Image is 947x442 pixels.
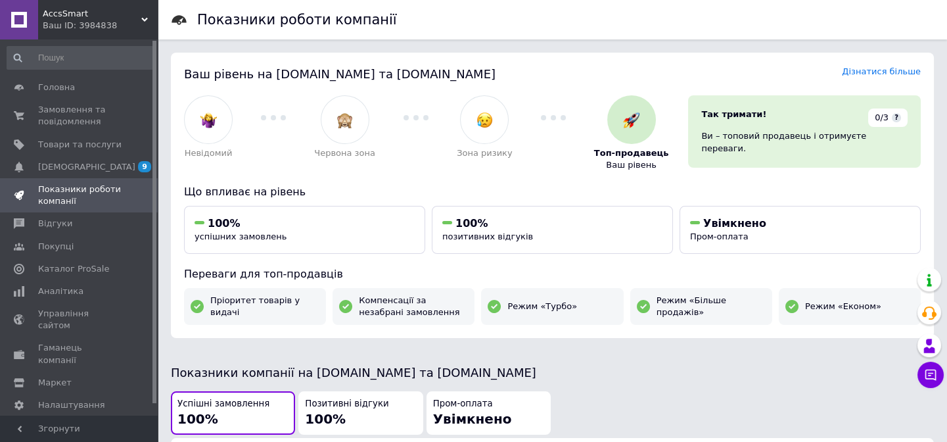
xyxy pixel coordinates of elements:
button: 100%успішних замовлень [184,206,425,254]
span: Ваш рівень [606,159,657,171]
span: Увімкнено [433,411,512,427]
span: 100% [208,217,240,230]
span: Ваш рівень на [DOMAIN_NAME] та [DOMAIN_NAME] [184,67,496,81]
span: Налаштування [38,399,105,411]
button: Позитивні відгуки100% [298,391,423,435]
h1: Показники роботи компанії [197,12,397,28]
span: успішних замовлень [195,232,287,241]
span: Аналітика [38,285,83,297]
span: 100% [455,217,488,230]
span: Гаманець компанії [38,342,122,366]
img: :rocket: [623,112,639,128]
span: позитивних відгуків [442,232,533,241]
span: Пром-оплата [690,232,749,241]
button: УвімкненоПром-оплата [680,206,921,254]
span: Успішні замовлення [177,398,269,410]
div: Ви – топовий продавець і отримуєте переваги. [701,130,908,154]
span: ? [892,113,901,122]
span: Компенсації за незабрані замовлення [359,295,468,318]
span: Топ-продавець [594,147,669,159]
span: Режим «Турбо» [507,301,577,312]
span: 100% [177,411,218,427]
span: 100% [305,411,346,427]
span: Головна [38,82,75,93]
img: :disappointed_relieved: [476,112,493,128]
span: Замовлення та повідомлення [38,104,122,128]
span: AccsSmart [43,8,141,20]
span: Зона ризику [457,147,513,159]
span: Маркет [38,377,72,389]
div: Ваш ID: 3984838 [43,20,158,32]
span: Управління сайтом [38,308,122,331]
span: Позитивні відгуки [305,398,388,410]
img: :see_no_evil: [336,112,353,128]
button: Успішні замовлення100% [171,391,295,435]
button: Пром-оплатаУвімкнено [427,391,551,435]
span: Каталог ProSale [38,263,109,275]
span: Пріоритет товарів у видачі [210,295,319,318]
span: Показники роботи компанії [38,184,122,207]
span: Так тримати! [701,109,766,119]
input: Пошук [7,46,154,70]
img: :woman-shrugging: [200,112,217,128]
span: Товари та послуги [38,139,122,151]
span: [DEMOGRAPHIC_DATA] [38,161,135,173]
span: Переваги для топ-продавців [184,268,343,280]
div: 0/3 [868,109,908,127]
span: Що впливає на рівень [184,185,306,198]
span: Режим «Більше продажів» [657,295,766,318]
span: Червона зона [314,147,375,159]
span: Режим «Економ» [805,301,881,312]
span: Увімкнено [703,217,766,230]
span: 9 [138,161,151,172]
span: Покупці [38,241,74,253]
span: Відгуки [38,218,72,230]
span: Пром-оплата [433,398,493,410]
span: Показники компанії на [DOMAIN_NAME] та [DOMAIN_NAME] [171,366,536,380]
a: Дізнатися більше [842,66,921,76]
button: Чат з покупцем [917,362,944,388]
button: 100%позитивних відгуків [432,206,673,254]
span: Невідомий [185,147,233,159]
